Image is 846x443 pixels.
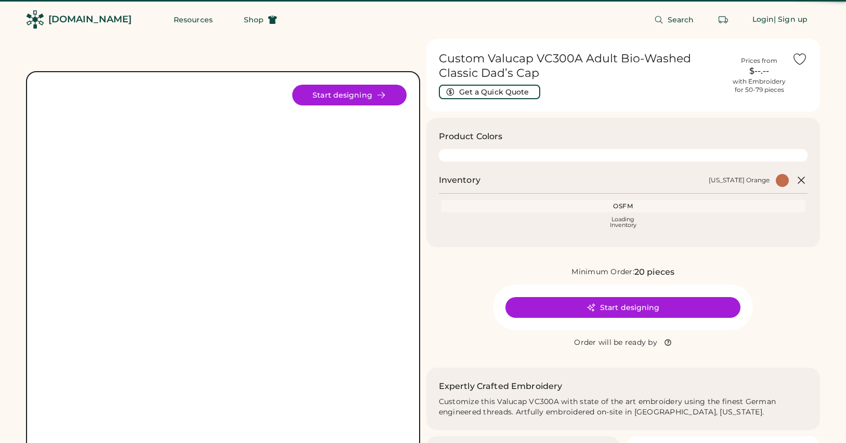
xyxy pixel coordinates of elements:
[709,176,770,184] div: [US_STATE] Orange
[574,338,657,348] div: Order will be ready by
[292,85,407,105] button: Start designing
[439,380,563,393] h2: Expertly Crafted Embroidery
[610,217,636,228] div: Loading Inventory
[752,15,774,25] div: Login
[439,174,480,186] h2: Inventory
[642,9,707,30] button: Search
[244,16,264,23] span: Shop
[774,15,808,25] div: | Sign up
[48,13,132,26] div: [DOMAIN_NAME]
[668,16,694,23] span: Search
[439,397,808,418] div: Customize this Valucap VC300A with state of the art embroidery using the finest German engineered...
[505,297,740,318] button: Start designing
[733,65,786,77] div: $--.--
[439,51,727,80] h1: Custom Valucap VC300A Adult Bio-Washed Classic Dad’s Cap
[231,9,290,30] button: Shop
[741,57,777,65] div: Prices from
[713,9,734,30] button: Retrieve an order
[439,85,540,99] button: Get a Quick Quote
[571,267,634,277] div: Minimum Order:
[733,77,786,94] div: with Embroidery for 50-79 pieces
[26,10,44,29] img: Rendered Logo - Screens
[443,202,804,210] div: OSFM
[439,130,503,143] h3: Product Colors
[634,266,674,278] div: 20 pieces
[161,9,225,30] button: Resources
